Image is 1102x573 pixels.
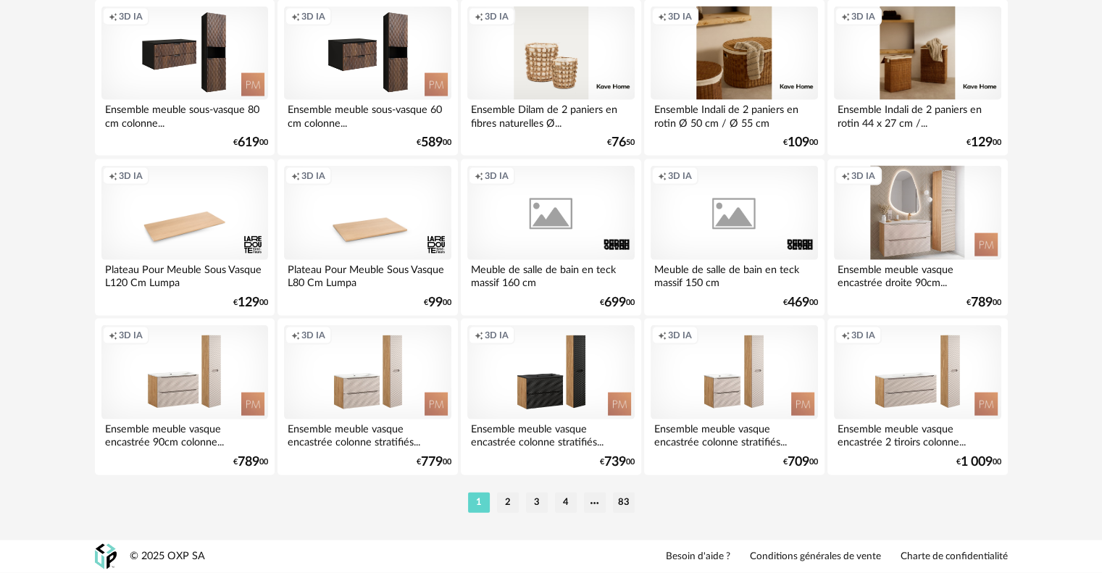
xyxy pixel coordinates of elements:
span: 699 [604,298,626,308]
div: Ensemble meuble vasque encastrée colonne stratifiés... [284,419,451,448]
span: 3D IA [851,11,875,22]
div: € 00 [417,138,451,148]
div: € 00 [233,298,268,308]
div: Meuble de salle de bain en teck massif 150 cm [651,260,817,289]
span: 76 [611,138,626,148]
a: Creation icon 3D IA Ensemble meuble vasque encastrée droite 90cm... €78900 [827,159,1007,316]
a: Creation icon 3D IA Ensemble meuble vasque encastrée colonne stratifiés... €70900 [644,319,824,475]
div: € 00 [783,457,818,467]
span: Creation icon [658,11,667,22]
span: 3D IA [485,11,509,22]
a: Creation icon 3D IA Ensemble meuble vasque encastrée colonne stratifiés... €77900 [277,319,457,475]
div: € 00 [233,457,268,467]
a: Creation icon 3D IA Plateau Pour Meuble Sous Vasque L80 Cm Lumpa €9900 [277,159,457,316]
div: € 00 [783,138,818,148]
span: 3D IA [119,11,143,22]
div: Ensemble Indali de 2 paniers en rotin 44 x 27 cm /... [834,100,1001,129]
div: € 00 [424,298,451,308]
div: Ensemble meuble vasque encastrée 90cm colonne... [101,419,268,448]
span: 129 [971,138,993,148]
div: Ensemble meuble vasque encastrée droite 90cm... [834,260,1001,289]
div: Ensemble Dilam de 2 paniers en fibres naturelles Ø... [467,100,634,129]
span: 3D IA [485,330,509,341]
span: 109 [788,138,809,148]
span: Creation icon [475,330,483,341]
div: Ensemble meuble vasque encastrée colonne stratifiés... [467,419,634,448]
span: 99 [428,298,443,308]
span: Creation icon [841,11,850,22]
div: Ensemble Indali de 2 paniers en rotin Ø 50 cm / Ø 55 cm [651,100,817,129]
span: Creation icon [109,330,117,341]
div: Meuble de salle de bain en teck massif 160 cm [467,260,634,289]
span: 3D IA [301,11,325,22]
span: 3D IA [485,170,509,182]
span: 3D IA [668,330,692,341]
div: Ensemble meuble sous-vasque 80 cm colonne... [101,100,268,129]
div: € 00 [783,298,818,308]
span: Creation icon [291,330,300,341]
a: Conditions générales de vente [750,551,881,564]
span: 619 [238,138,259,148]
div: € 50 [607,138,635,148]
span: Creation icon [109,11,117,22]
div: € 00 [967,138,1001,148]
span: Creation icon [475,170,483,182]
span: 469 [788,298,809,308]
span: 789 [238,457,259,467]
span: Creation icon [658,170,667,182]
li: 1 [468,493,490,513]
span: Creation icon [291,170,300,182]
span: Creation icon [841,330,850,341]
div: Ensemble meuble sous-vasque 60 cm colonne... [284,100,451,129]
a: Creation icon 3D IA Meuble de salle de bain en teck massif 150 cm €46900 [644,159,824,316]
div: Ensemble meuble vasque encastrée 2 tiroirs colonne... [834,419,1001,448]
div: € 00 [967,298,1001,308]
span: 129 [238,298,259,308]
li: 2 [497,493,519,513]
div: Ensemble meuble vasque encastrée colonne stratifiés... [651,419,817,448]
div: Plateau Pour Meuble Sous Vasque L80 Cm Lumpa [284,260,451,289]
li: 3 [526,493,548,513]
a: Creation icon 3D IA Plateau Pour Meuble Sous Vasque L120 Cm Lumpa €12900 [95,159,275,316]
span: 789 [971,298,993,308]
a: Creation icon 3D IA Meuble de salle de bain en teck massif 160 cm €69900 [461,159,640,316]
span: 3D IA [301,170,325,182]
span: 3D IA [668,170,692,182]
li: 4 [555,493,577,513]
span: 3D IA [668,11,692,22]
div: € 00 [600,298,635,308]
span: 3D IA [851,330,875,341]
a: Besoin d'aide ? [666,551,730,564]
span: 3D IA [851,170,875,182]
span: 1 009 [961,457,993,467]
span: Creation icon [475,11,483,22]
a: Creation icon 3D IA Ensemble meuble vasque encastrée 2 tiroirs colonne... €1 00900 [827,319,1007,475]
a: Creation icon 3D IA Ensemble meuble vasque encastrée 90cm colonne... €78900 [95,319,275,475]
span: Creation icon [109,170,117,182]
div: € 00 [233,138,268,148]
img: OXP [95,544,117,569]
span: 3D IA [119,170,143,182]
span: 779 [421,457,443,467]
a: Charte de confidentialité [901,551,1008,564]
span: Creation icon [658,330,667,341]
span: 589 [421,138,443,148]
span: Creation icon [841,170,850,182]
span: 3D IA [301,330,325,341]
div: Plateau Pour Meuble Sous Vasque L120 Cm Lumpa [101,260,268,289]
span: Creation icon [291,11,300,22]
a: Creation icon 3D IA Ensemble meuble vasque encastrée colonne stratifiés... €73900 [461,319,640,475]
div: © 2025 OXP SA [130,550,205,564]
li: 83 [613,493,635,513]
span: 3D IA [119,330,143,341]
div: € 00 [600,457,635,467]
div: € 00 [956,457,1001,467]
span: 709 [788,457,809,467]
div: € 00 [417,457,451,467]
span: 739 [604,457,626,467]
